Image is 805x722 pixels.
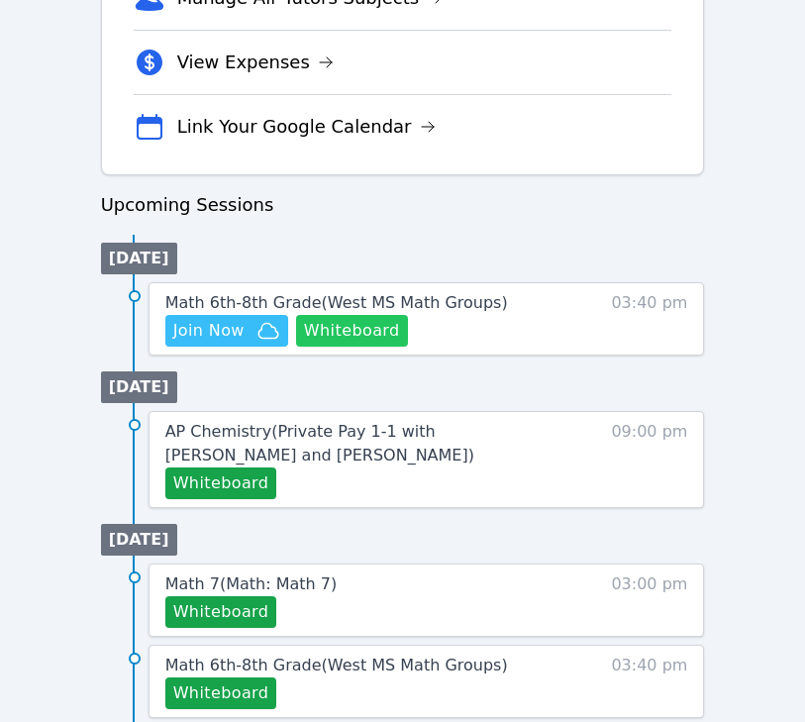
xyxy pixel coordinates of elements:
span: 03:00 pm [611,572,687,628]
li: [DATE] [101,524,177,556]
button: Whiteboard [165,596,277,628]
span: Join Now [173,319,245,343]
span: 03:40 pm [611,291,687,347]
span: Math 6th-8th Grade ( West MS Math Groups ) [165,293,508,312]
button: Whiteboard [296,315,408,347]
a: Link Your Google Calendar [177,113,436,141]
button: Whiteboard [165,467,277,499]
a: View Expenses [177,49,334,76]
a: AP Chemistry(Private Pay 1-1 with [PERSON_NAME] and [PERSON_NAME]) [165,420,557,467]
span: Math 6th-8th Grade ( West MS Math Groups ) [165,656,508,674]
span: Math 7 ( Math: Math 7 ) [165,574,338,593]
h3: Upcoming Sessions [101,191,705,219]
a: Math 6th-8th Grade(West MS Math Groups) [165,291,508,315]
a: Math 7(Math: Math 7) [165,572,338,596]
span: 09:00 pm [611,420,687,499]
span: 03:40 pm [611,654,687,709]
li: [DATE] [101,371,177,403]
span: AP Chemistry ( Private Pay 1-1 with [PERSON_NAME] and [PERSON_NAME] ) [165,422,474,464]
a: Math 6th-8th Grade(West MS Math Groups) [165,654,508,677]
button: Join Now [165,315,288,347]
li: [DATE] [101,243,177,274]
button: Whiteboard [165,677,277,709]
